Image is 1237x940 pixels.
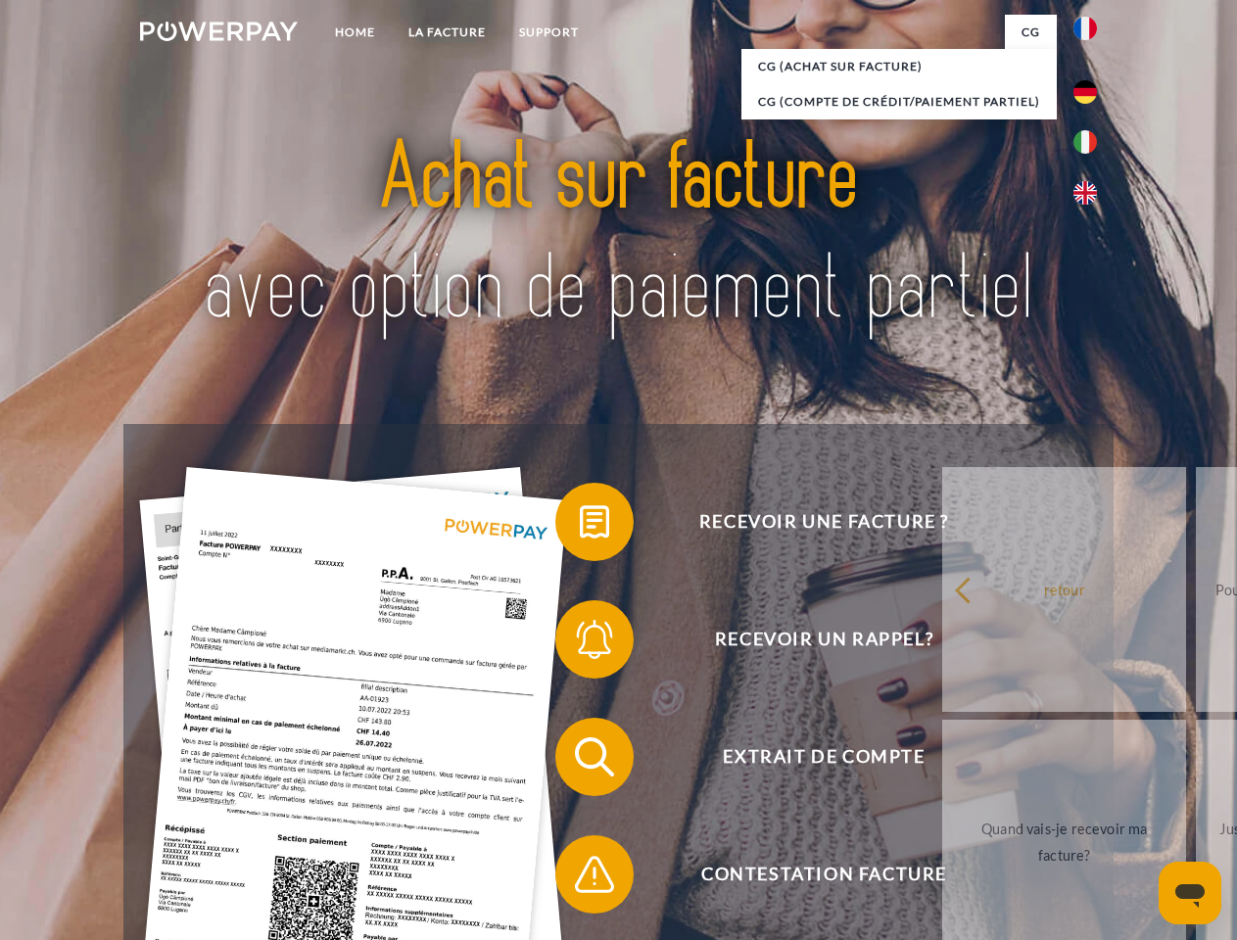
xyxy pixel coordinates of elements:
[1005,15,1057,50] a: CG
[741,49,1057,84] a: CG (achat sur facture)
[392,15,502,50] a: LA FACTURE
[570,497,619,546] img: qb_bill.svg
[1159,862,1221,924] iframe: Bouton de lancement de la fenêtre de messagerie
[570,850,619,899] img: qb_warning.svg
[584,718,1064,796] span: Extrait de compte
[584,600,1064,679] span: Recevoir un rappel?
[555,718,1065,796] button: Extrait de compte
[954,576,1174,602] div: retour
[555,600,1065,679] button: Recevoir un rappel?
[555,835,1065,914] button: Contestation Facture
[954,816,1174,869] div: Quand vais-je recevoir ma facture?
[1073,181,1097,205] img: en
[1073,17,1097,40] img: fr
[570,732,619,781] img: qb_search.svg
[555,483,1065,561] button: Recevoir une facture ?
[584,483,1064,561] span: Recevoir une facture ?
[187,94,1050,375] img: title-powerpay_fr.svg
[741,84,1057,119] a: CG (Compte de crédit/paiement partiel)
[584,835,1064,914] span: Contestation Facture
[1073,80,1097,104] img: de
[318,15,392,50] a: Home
[570,615,619,664] img: qb_bell.svg
[1073,130,1097,154] img: it
[140,22,298,41] img: logo-powerpay-white.svg
[502,15,595,50] a: Support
